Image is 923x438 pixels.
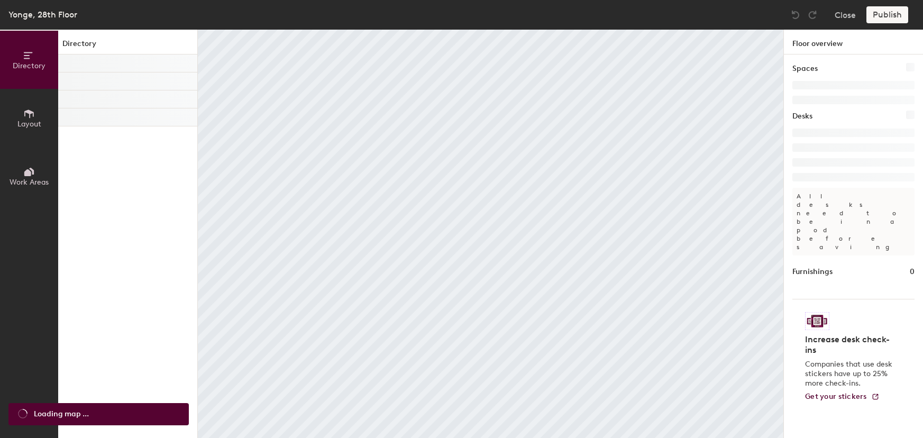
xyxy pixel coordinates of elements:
p: Companies that use desk stickers have up to 25% more check-ins. [805,360,895,388]
span: Loading map ... [34,408,89,420]
h1: Desks [792,111,812,122]
button: Close [835,6,856,23]
img: Undo [790,10,801,20]
span: Get your stickers [805,392,867,401]
h4: Increase desk check-ins [805,334,895,355]
img: Redo [807,10,818,20]
span: Directory [13,61,45,70]
a: Get your stickers [805,393,880,401]
p: All desks need to be in a pod before saving [792,188,915,255]
img: Sticker logo [805,312,829,330]
span: Work Areas [10,178,49,187]
div: Yonge, 28th Floor [8,8,77,21]
h1: Floor overview [784,30,923,54]
canvas: Map [198,30,783,438]
h1: Directory [58,38,197,54]
span: Layout [17,120,41,129]
h1: 0 [910,266,915,278]
h1: Spaces [792,63,818,75]
h1: Furnishings [792,266,833,278]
